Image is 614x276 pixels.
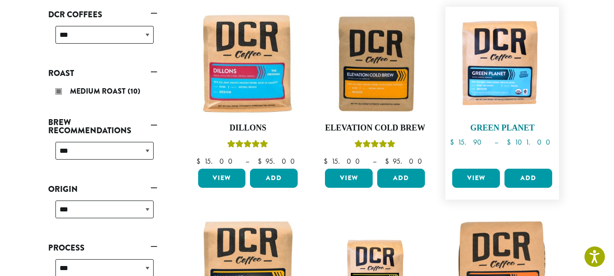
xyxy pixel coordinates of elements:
h4: Green Planet [450,123,554,133]
a: View [452,169,500,188]
button: Add [377,169,425,188]
a: Origin [48,181,157,197]
img: DCR-Green-Planet-Coffee-Bag-300x300.png [450,11,554,116]
bdi: 101.00 [507,137,554,147]
div: Origin [48,197,157,229]
span: – [494,137,498,147]
span: (10) [128,86,140,96]
span: $ [507,137,514,147]
bdi: 15.00 [196,156,237,166]
div: Brew Recommendations [48,138,157,171]
bdi: 95.00 [258,156,299,166]
bdi: 15.00 [324,156,364,166]
a: Roast [48,65,157,81]
div: Rated 5.00 out of 5 [227,139,268,152]
h4: Elevation Cold Brew [323,123,427,133]
span: – [373,156,376,166]
span: $ [324,156,331,166]
a: View [198,169,246,188]
span: $ [258,156,265,166]
div: DCR Coffees [48,22,157,55]
a: DillonsRated 5.00 out of 5 [196,11,300,165]
span: Medium Roast [70,86,128,96]
h4: Dillons [196,123,300,133]
bdi: 15.90 [450,137,486,147]
a: Green Planet [450,11,554,165]
span: – [245,156,249,166]
div: Rated 5.00 out of 5 [354,139,395,152]
a: Brew Recommendations [48,115,157,138]
a: Elevation Cold BrewRated 5.00 out of 5 [323,11,427,165]
div: Roast [48,81,157,104]
span: $ [450,137,458,147]
a: DCR Coffees [48,7,157,22]
bdi: 95.00 [385,156,426,166]
img: Dillons-12oz-300x300.jpg [195,11,300,116]
button: Add [504,169,552,188]
span: $ [385,156,393,166]
span: $ [196,156,204,166]
img: Elevation-Cold-Brew-300x300.jpg [323,11,427,116]
button: Add [250,169,298,188]
a: Process [48,240,157,256]
a: View [325,169,373,188]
